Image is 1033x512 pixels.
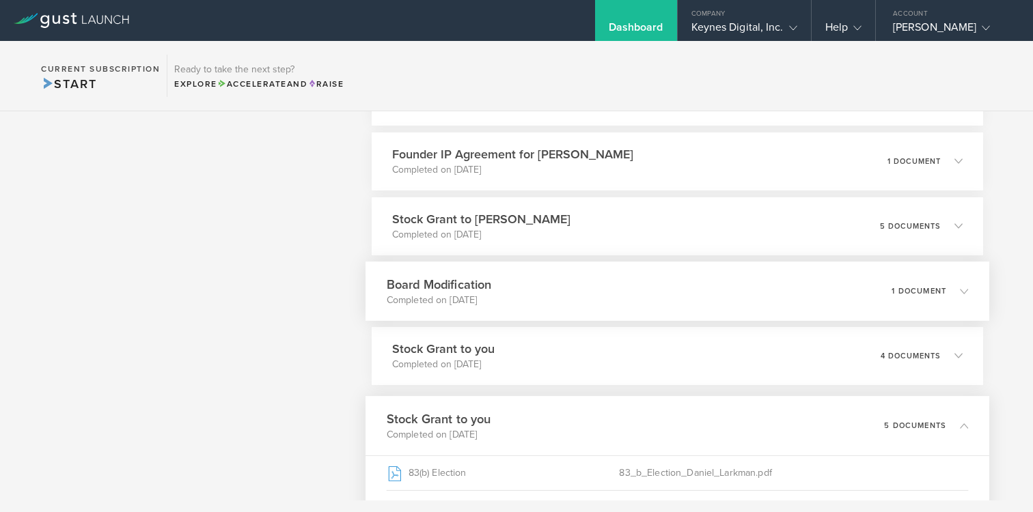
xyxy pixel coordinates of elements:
p: Completed on [DATE] [386,293,491,307]
p: 5 documents [884,421,946,429]
p: Completed on [DATE] [386,427,491,441]
p: 4 documents [881,352,941,360]
h3: Stock Grant to you [386,410,491,428]
p: 5 documents [880,223,941,230]
p: Completed on [DATE] [392,358,495,371]
iframe: Chat Widget [965,446,1033,512]
p: 1 document [887,158,941,165]
h3: Founder IP Agreement for [PERSON_NAME] [392,145,633,163]
p: Completed on [DATE] [392,163,633,177]
h2: Current Subscription [41,65,160,73]
h3: Board Modification [386,275,491,294]
div: Keynes Digital, Inc. [691,20,797,41]
h3: Stock Grant to you [392,340,495,358]
h3: Stock Grant to [PERSON_NAME] [392,210,570,228]
span: Accelerate [217,79,287,89]
p: 1 document [892,287,946,294]
span: Raise [307,79,344,89]
div: Explore [174,78,344,90]
span: Start [41,76,96,91]
div: Help [825,20,862,41]
div: 83_b_Election_Daniel_Larkman.pdf [619,455,968,489]
div: Ready to take the next step?ExploreAccelerateandRaise [167,55,350,97]
h3: Ready to take the next step? [174,65,344,74]
div: [PERSON_NAME] [893,20,1009,41]
div: Dashboard [609,20,663,41]
p: Completed on [DATE] [392,228,570,242]
span: and [217,79,308,89]
div: 83(b) Election [386,455,619,489]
